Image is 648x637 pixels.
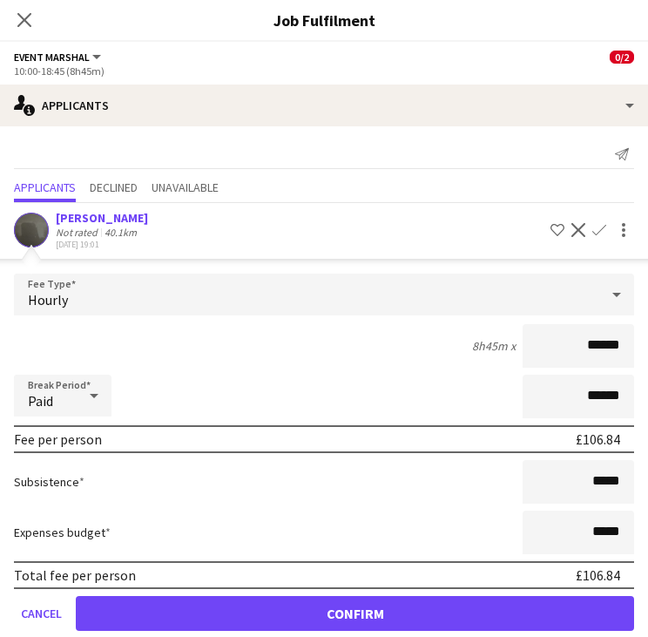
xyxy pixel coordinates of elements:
button: Event Marshal [14,51,104,64]
span: Unavailable [152,181,219,193]
label: Subsistence [14,474,84,490]
span: 0/2 [610,51,634,64]
div: [DATE] 19:01 [56,239,148,250]
div: 10:00-18:45 (8h45m) [14,64,634,78]
div: Not rated [56,226,101,239]
span: Declined [90,181,138,193]
div: 8h45m x [472,338,516,354]
span: Paid [28,392,53,410]
div: £106.84 [576,430,620,448]
span: Event Marshal [14,51,90,64]
div: Fee per person [14,430,102,448]
label: Expenses budget [14,525,111,540]
div: £106.84 [576,566,620,584]
span: Hourly [28,291,68,308]
button: Confirm [76,596,634,631]
div: [PERSON_NAME] [56,210,148,226]
span: Applicants [14,181,76,193]
div: 40.1km [101,226,140,239]
div: Total fee per person [14,566,136,584]
button: Cancel [14,596,69,631]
